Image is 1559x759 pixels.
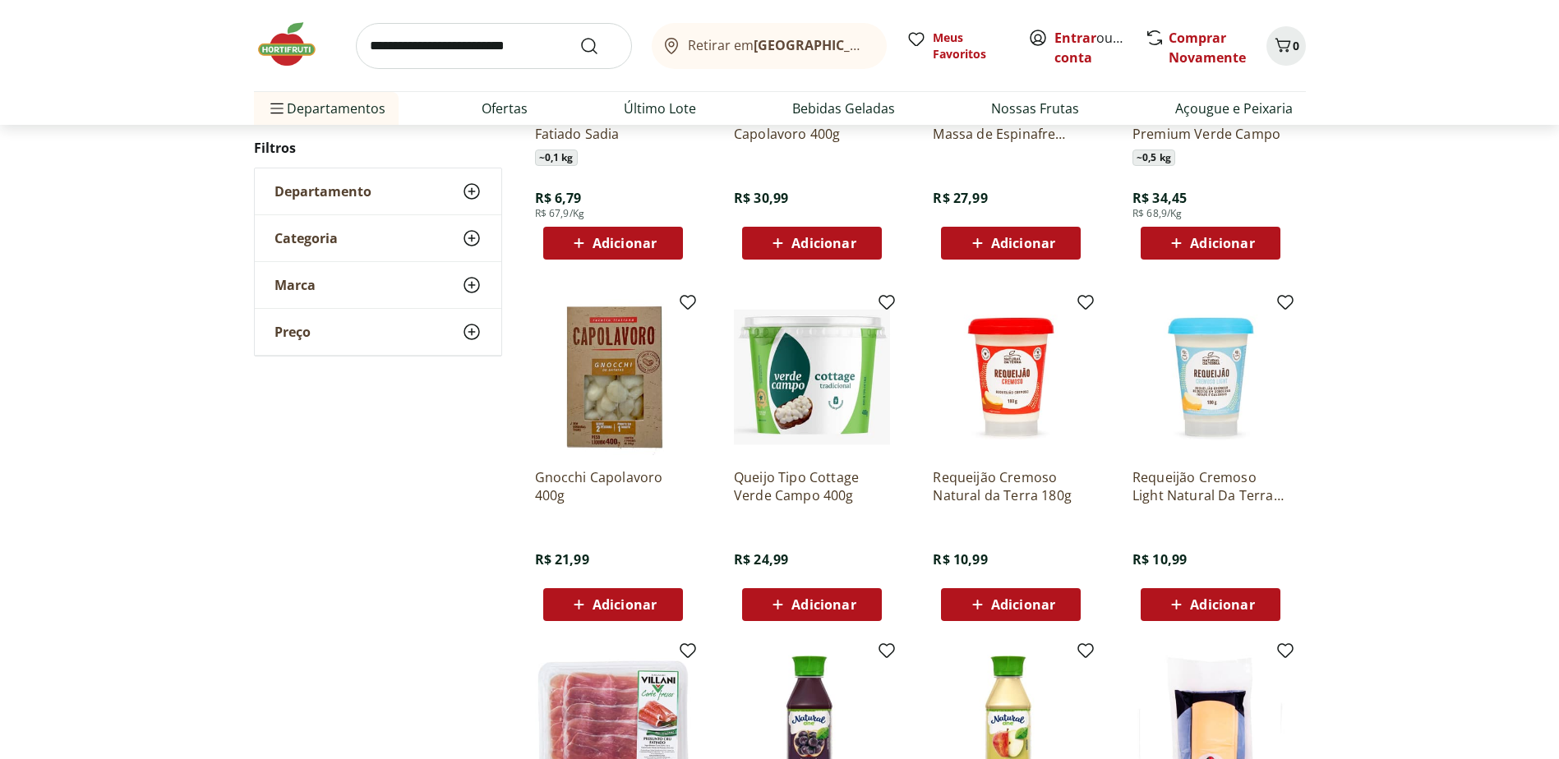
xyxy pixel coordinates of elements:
[1132,107,1289,143] a: Queijo Minas Frescal Premium Verde Campo
[906,30,1008,62] a: Meus Favoritos
[734,468,890,504] a: Queijo Tipo Cottage Verde Campo 400g
[254,20,336,69] img: Hortifruti
[1175,99,1293,118] a: Açougue e Peixaria
[255,215,501,261] button: Categoria
[734,107,890,143] a: Ravioli de Carne Capolavoro 400g
[991,99,1079,118] a: Nossas Frutas
[543,227,683,260] button: Adicionar
[274,324,311,340] span: Preço
[1169,29,1246,67] a: Comprar Novamente
[543,588,683,621] button: Adicionar
[792,99,895,118] a: Bebidas Geladas
[1141,227,1280,260] button: Adicionar
[535,550,589,568] span: R$ 21,99
[579,36,619,56] button: Submit Search
[933,30,1008,62] span: Meus Favoritos
[267,89,385,128] span: Departamentos
[991,237,1055,250] span: Adicionar
[1293,38,1299,53] span: 0
[933,107,1089,143] a: Ravioli de Ricota com Massa de Espinafre Capolavoro 400g
[1141,588,1280,621] button: Adicionar
[535,189,582,207] span: R$ 6,79
[734,299,890,455] img: Queijo Tipo Cottage Verde Campo 400g
[1132,550,1187,568] span: R$ 10,99
[1132,468,1289,504] a: Requeijão Cremoso Light Natural Da Terra 180g
[535,149,578,166] span: ~ 0,1 kg
[535,299,691,455] img: Gnocchi Capolavoro 400g
[754,36,1031,54] b: [GEOGRAPHIC_DATA]/[GEOGRAPHIC_DATA]
[941,227,1081,260] button: Adicionar
[1054,28,1128,67] span: ou
[1266,26,1306,66] button: Carrinho
[688,38,869,53] span: Retirar em
[624,99,696,118] a: Último Lote
[274,277,316,293] span: Marca
[791,237,856,250] span: Adicionar
[652,23,887,69] button: Retirar em[GEOGRAPHIC_DATA]/[GEOGRAPHIC_DATA]
[255,168,501,214] button: Departamento
[734,189,788,207] span: R$ 30,99
[1132,299,1289,455] img: Requeijão Cremoso Light Natural Da Terra 180g
[1132,189,1187,207] span: R$ 34,45
[274,230,338,246] span: Categoria
[267,89,287,128] button: Menu
[482,99,528,118] a: Ofertas
[1132,207,1183,220] span: R$ 68,9/Kg
[356,23,632,69] input: search
[933,299,1089,455] img: Requeijão Cremoso Natural da Terra 180g
[254,131,502,164] h2: Filtros
[933,550,987,568] span: R$ 10,99
[742,227,882,260] button: Adicionar
[535,468,691,504] a: Gnocchi Capolavoro 400g
[933,189,987,207] span: R$ 27,99
[1190,237,1254,250] span: Adicionar
[535,207,585,220] span: R$ 67,9/Kg
[941,588,1081,621] button: Adicionar
[1190,598,1254,611] span: Adicionar
[734,550,788,568] span: R$ 24,99
[933,468,1089,504] a: Requeijão Cremoso Natural da Terra 180g
[274,183,371,200] span: Departamento
[593,598,657,611] span: Adicionar
[255,262,501,308] button: Marca
[255,309,501,355] button: Preço
[991,598,1055,611] span: Adicionar
[742,588,882,621] button: Adicionar
[1054,29,1145,67] a: Criar conta
[1132,149,1175,166] span: ~ 0,5 kg
[593,237,657,250] span: Adicionar
[535,107,691,143] a: Peito de Peru com Capa Fatiado Sadia
[791,598,856,611] span: Adicionar
[1054,29,1096,47] a: Entrar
